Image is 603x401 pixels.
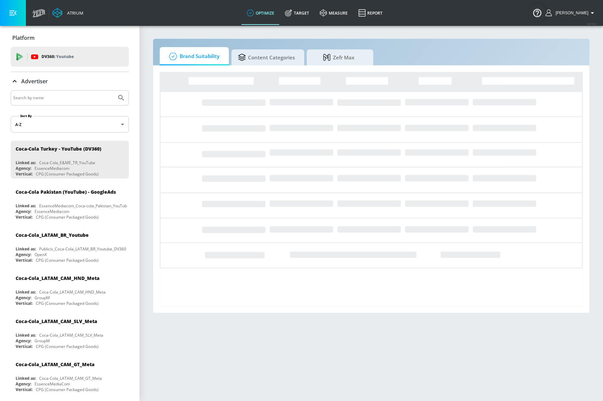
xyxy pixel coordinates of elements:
div: A-Z [11,116,129,133]
div: Vertical: [16,171,33,177]
div: Coca-Cola_LATAM_BR_Youtube [16,232,89,238]
div: Vertical: [16,387,33,392]
div: Coca-Cola_LATAM_CAM_GT_Meta [16,361,95,368]
div: Coca-Cola Pakistan (YouTube) - GoogleAds [16,189,116,195]
div: Linked as: [16,332,36,338]
div: CPG (Consumer Packaged Goods) [36,387,99,392]
div: GroupM [35,338,50,344]
div: CPG (Consumer Packaged Goods) [36,171,99,177]
div: Coca-Cola_LATAM_CAM_GT_MetaLinked as:Coca-Cola_LATAM_CAM_GT_MetaAgency:EssenceMediaComVertical:CP... [11,356,129,394]
div: Linked as: [16,289,36,295]
button: Open Resource Center [528,3,547,22]
div: OpenX [35,252,47,257]
div: Coca-Cola_LATAM_CAM_SLV_MetaLinked as:Coca-Cola_LATAM_CAM_SLV_MetaAgency:GroupMVertical:CPG (Cons... [11,313,129,351]
a: optimize [241,1,280,25]
div: GroupM [35,295,50,301]
p: Advertiser [21,78,48,85]
div: EssenceMediacom [35,209,69,214]
div: Coca-Cola_LATAM_CAM_SLV_Meta [39,332,103,338]
div: CPG (Consumer Packaged Goods) [36,214,99,220]
div: Linked as: [16,375,36,381]
div: Coca-Cola_LATAM_CAM_HND_MetaLinked as:Coca-Cola_LATAM_CAM_HND_MetaAgency:GroupMVertical:CPG (Cons... [11,270,129,308]
div: Linked as: [16,246,36,252]
div: Atrium [64,10,83,16]
label: Sort By [19,114,33,118]
div: CPG (Consumer Packaged Goods) [36,257,99,263]
span: login as: david.kane@choreograph.com [553,11,588,15]
div: Coca-Cola_LATAM_BR_YoutubeLinked as:Publicis_Coca-Cola_LATAM_BR_Youtube_DV360Agency:OpenXVertical... [11,227,129,265]
span: Content Categories [238,49,295,65]
div: Vertical: [16,257,33,263]
button: [PERSON_NAME] [546,9,596,17]
div: Agency: [16,209,31,214]
a: measure [314,1,353,25]
div: CPG (Consumer Packaged Goods) [36,301,99,306]
div: Agency: [16,252,31,257]
div: Vertical: [16,214,33,220]
div: Coca-Cola Turkey - YouTube (DV360)Linked as:Coca-Cola_E&ME_TR_YouTubeAgency:EssenceMediacomVertic... [11,141,129,178]
div: Coca-Cola Pakistan (YouTube) - GoogleAdsLinked as:EssenceMediacom_Coca-cola_Pakistan_YouTube_Goog... [11,184,129,222]
div: Linked as: [16,160,36,166]
div: Advertiser [11,72,129,91]
div: DV360: Youtube [11,47,129,67]
div: Agency: [16,381,31,387]
div: EssenceMediacom_Coca-cola_Pakistan_YouTube_GoogleAds [39,203,151,209]
a: Atrium [52,8,83,18]
div: Coca-Cola_LATAM_CAM_GT_Meta [39,375,102,381]
div: EssenceMediacom [35,166,69,171]
div: Vertical: [16,301,33,306]
div: Coca-Cola Turkey - YouTube (DV360) [16,146,101,152]
p: DV360: [42,53,74,60]
div: Linked as: [16,203,36,209]
div: Coca-Cola_LATAM_CAM_HND_Meta [39,289,106,295]
div: Coca-Cola_LATAM_CAM_HND_Meta [16,275,100,281]
span: Zefr Max [313,49,364,65]
div: EssenceMediaCom [35,381,70,387]
p: Youtube [56,53,74,60]
div: Coca-Cola_LATAM_CAM_SLV_Meta [16,318,97,324]
a: Report [353,1,388,25]
div: Vertical: [16,344,33,349]
span: v 4.19.0 [587,22,596,26]
input: Search by name [13,94,114,102]
div: Agency: [16,295,31,301]
div: Agency: [16,338,31,344]
a: Target [280,1,314,25]
div: Agency: [16,166,31,171]
div: Publicis_Coca-Cola_LATAM_BR_Youtube_DV360 [39,246,126,252]
div: CPG (Consumer Packaged Goods) [36,344,99,349]
span: Brand Suitability [166,48,219,64]
p: Platform [12,34,35,41]
div: Platform [11,29,129,47]
div: Coca-Cola_E&ME_TR_YouTube [39,160,95,166]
